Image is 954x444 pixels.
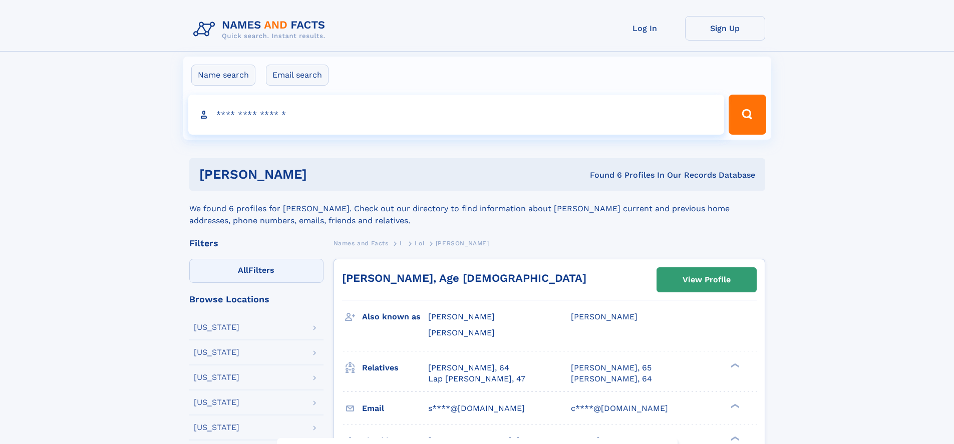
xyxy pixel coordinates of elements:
[238,265,248,275] span: All
[194,323,239,331] div: [US_STATE]
[400,237,404,249] a: L
[571,362,652,373] a: [PERSON_NAME], 65
[266,65,329,86] label: Email search
[571,312,638,321] span: [PERSON_NAME]
[415,240,424,247] span: Loi
[189,295,324,304] div: Browse Locations
[448,170,755,181] div: Found 6 Profiles In Our Records Database
[362,359,428,376] h3: Relatives
[728,362,740,368] div: ❯
[189,259,324,283] label: Filters
[657,268,756,292] a: View Profile
[428,362,509,373] a: [PERSON_NAME], 64
[728,435,740,441] div: ❯
[428,312,495,321] span: [PERSON_NAME]
[728,402,740,409] div: ❯
[683,268,731,291] div: View Profile
[685,16,765,41] a: Sign Up
[194,373,239,381] div: [US_STATE]
[188,95,725,135] input: search input
[362,400,428,417] h3: Email
[194,348,239,356] div: [US_STATE]
[436,240,489,247] span: [PERSON_NAME]
[189,239,324,248] div: Filters
[191,65,255,86] label: Name search
[400,240,404,247] span: L
[342,272,586,284] a: [PERSON_NAME], Age [DEMOGRAPHIC_DATA]
[605,16,685,41] a: Log In
[194,423,239,431] div: [US_STATE]
[571,373,652,384] a: [PERSON_NAME], 64
[334,237,389,249] a: Names and Facts
[362,308,428,325] h3: Also known as
[729,95,766,135] button: Search Button
[428,373,525,384] a: Lap [PERSON_NAME], 47
[194,398,239,406] div: [US_STATE]
[189,191,765,227] div: We found 6 profiles for [PERSON_NAME]. Check out our directory to find information about [PERSON_...
[415,237,424,249] a: Loi
[199,168,449,181] h1: [PERSON_NAME]
[189,16,334,43] img: Logo Names and Facts
[428,328,495,337] span: [PERSON_NAME]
